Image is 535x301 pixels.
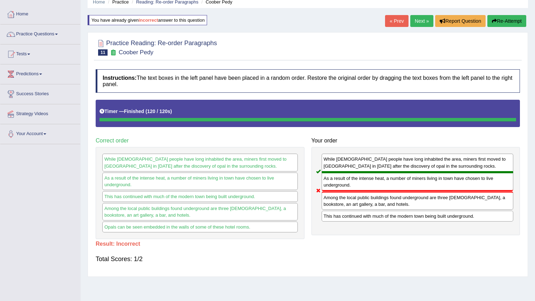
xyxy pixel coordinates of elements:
[119,49,153,56] small: Coober Pedy
[0,5,80,22] a: Home
[96,138,304,144] h4: Correct order
[322,172,514,191] div: As a result of the intense heat, a number of miners living in town have chosen to live underground.
[124,108,144,114] b: Finished
[147,108,170,114] b: 120 / 120s
[0,24,80,42] a: Practice Questions
[435,15,486,27] button: Report Question
[102,191,298,202] div: This has continued with much of the modern town being built underground.
[96,38,217,56] h2: Practice Reading: Re-order Paragraphs
[88,15,207,25] div: You have already given answer to this question
[322,211,514,222] div: This has continued with much of the modern town being built underground.
[311,138,520,144] h4: Your order
[102,173,298,190] div: As a result of the intense heat, a number of miners living in town have chosen to live underground.
[96,69,520,93] h4: The text boxes in the left panel have been placed in a random order. Restore the original order b...
[102,154,298,171] div: While [DEMOGRAPHIC_DATA] people have long inhabited the area, miners first moved to [GEOGRAPHIC_D...
[0,104,80,122] a: Strategy Videos
[102,222,298,232] div: Opals can be seen embedded in the walls of some of these hotel rooms.
[102,203,298,220] div: Among the local public buildings found underground are three [DEMOGRAPHIC_DATA], a bookstore, an ...
[145,108,147,114] b: (
[98,49,108,56] span: 11
[103,75,137,81] b: Instructions:
[0,64,80,82] a: Predictions
[410,15,433,27] a: Next »
[487,15,526,27] button: Re-Attempt
[96,241,520,247] h4: Result:
[322,154,514,172] div: While [DEMOGRAPHIC_DATA] people have long inhabited the area, miners first moved to [GEOGRAPHIC_D...
[0,84,80,102] a: Success Stories
[385,15,408,27] a: « Prev
[100,109,172,114] h5: Timer —
[322,191,514,210] div: Among the local public buildings found underground are three [DEMOGRAPHIC_DATA], a bookstore, an ...
[0,44,80,62] a: Tests
[170,108,172,114] b: )
[96,251,520,267] div: Total Scores: 1/2
[109,49,117,56] small: Exam occurring question
[0,124,80,142] a: Your Account
[139,17,158,23] b: incorrect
